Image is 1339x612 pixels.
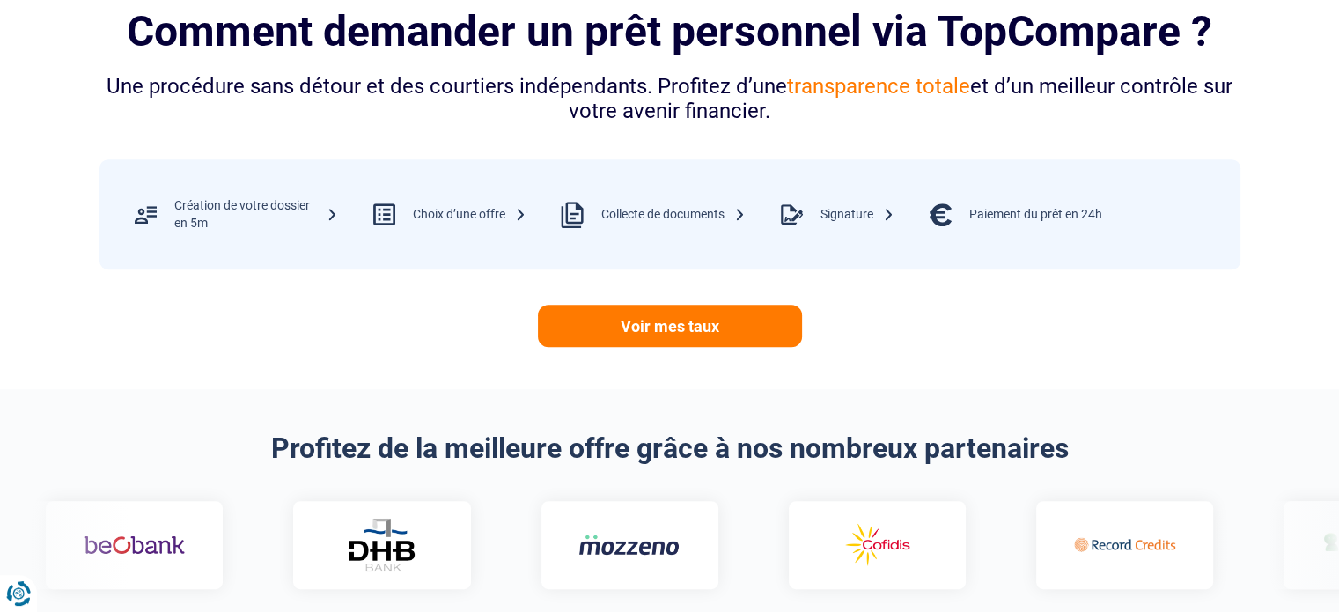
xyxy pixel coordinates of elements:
[1042,520,1144,571] img: Record credits
[787,74,970,99] span: transparence totale
[315,518,386,571] img: DHB Bank
[820,206,894,224] div: Signature
[99,7,1240,55] h2: Comment demander un prêt personnel via TopCompare ?
[413,206,526,224] div: Choix d’une offre
[548,534,649,556] img: Mozzeno
[52,520,153,571] img: Beobank
[174,197,338,232] div: Création de votre dossier en 5m
[99,74,1240,125] div: Une procédure sans détour et des courtiers indépendants. Profitez d’une et d’un meilleur contrôle...
[969,206,1102,224] div: Paiement du prêt en 24h
[601,206,746,224] div: Collecte de documents
[795,520,896,571] img: Cofidis
[99,431,1240,465] h2: Profitez de la meilleure offre grâce à nos nombreux partenaires
[538,305,802,347] a: Voir mes taux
